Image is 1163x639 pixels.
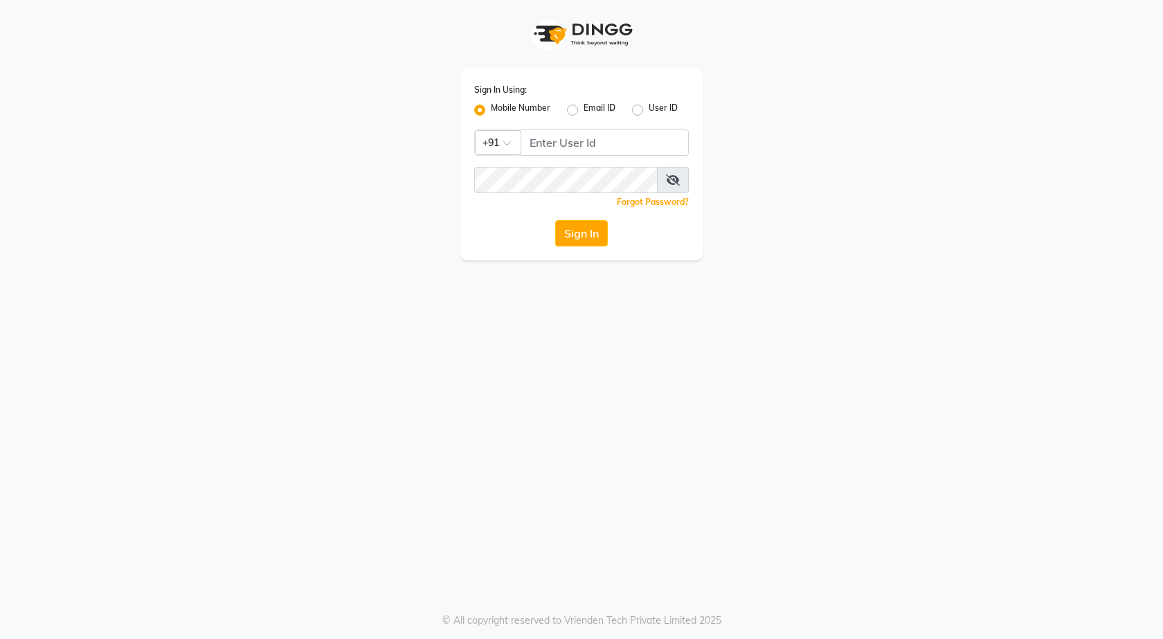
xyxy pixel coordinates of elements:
[555,220,608,246] button: Sign In
[521,129,689,156] input: Username
[649,102,678,118] label: User ID
[474,167,658,193] input: Username
[584,102,615,118] label: Email ID
[617,197,689,207] a: Forgot Password?
[526,14,637,55] img: logo1.svg
[474,84,527,96] label: Sign In Using:
[491,102,550,118] label: Mobile Number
